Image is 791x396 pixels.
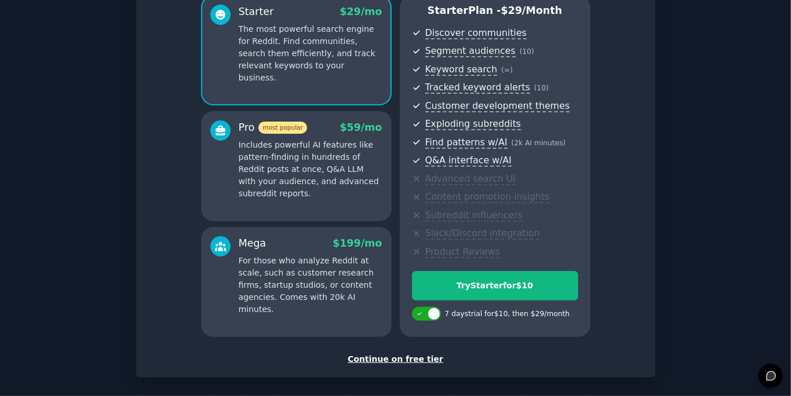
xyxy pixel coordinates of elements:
span: $ 59 /mo [340,122,382,133]
button: TryStarterfor$10 [412,271,578,300]
p: Starter Plan - [412,3,578,18]
div: Pro [239,120,307,135]
p: Includes powerful AI features like pattern-finding in hundreds of Reddit posts at once, Q&A LLM w... [239,139,382,200]
span: Exploding subreddits [425,118,521,130]
div: Continue on free tier [148,353,643,365]
span: $ 29 /month [501,5,563,16]
span: ( 2k AI minutes ) [512,139,566,147]
span: Find patterns w/AI [425,137,508,149]
span: Slack/Discord integration [425,228,540,240]
span: ( 10 ) [534,84,549,92]
span: Subreddit influencers [425,210,523,222]
span: ( ∞ ) [501,66,513,74]
span: Keyword search [425,64,498,76]
span: Customer development themes [425,100,570,112]
span: Content promotion insights [425,191,550,203]
div: 7 days trial for $10 , then $ 29 /month [445,309,570,320]
span: ( 10 ) [520,47,534,56]
span: Tracked keyword alerts [425,82,530,94]
p: The most powerful search engine for Reddit. Find communities, search them efficiently, and track ... [239,23,382,84]
span: Q&A interface w/AI [425,155,512,167]
span: Product Reviews [425,246,500,258]
span: Segment audiences [425,45,516,57]
div: Mega [239,236,267,251]
span: Discover communities [425,27,527,39]
div: Try Starter for $10 [413,280,578,292]
span: $ 29 /mo [340,6,382,17]
div: Starter [239,5,274,19]
p: For those who analyze Reddit at scale, such as customer research firms, startup studios, or conte... [239,255,382,316]
span: most popular [258,122,307,134]
span: Advanced search UI [425,173,516,185]
span: $ 199 /mo [333,237,382,249]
